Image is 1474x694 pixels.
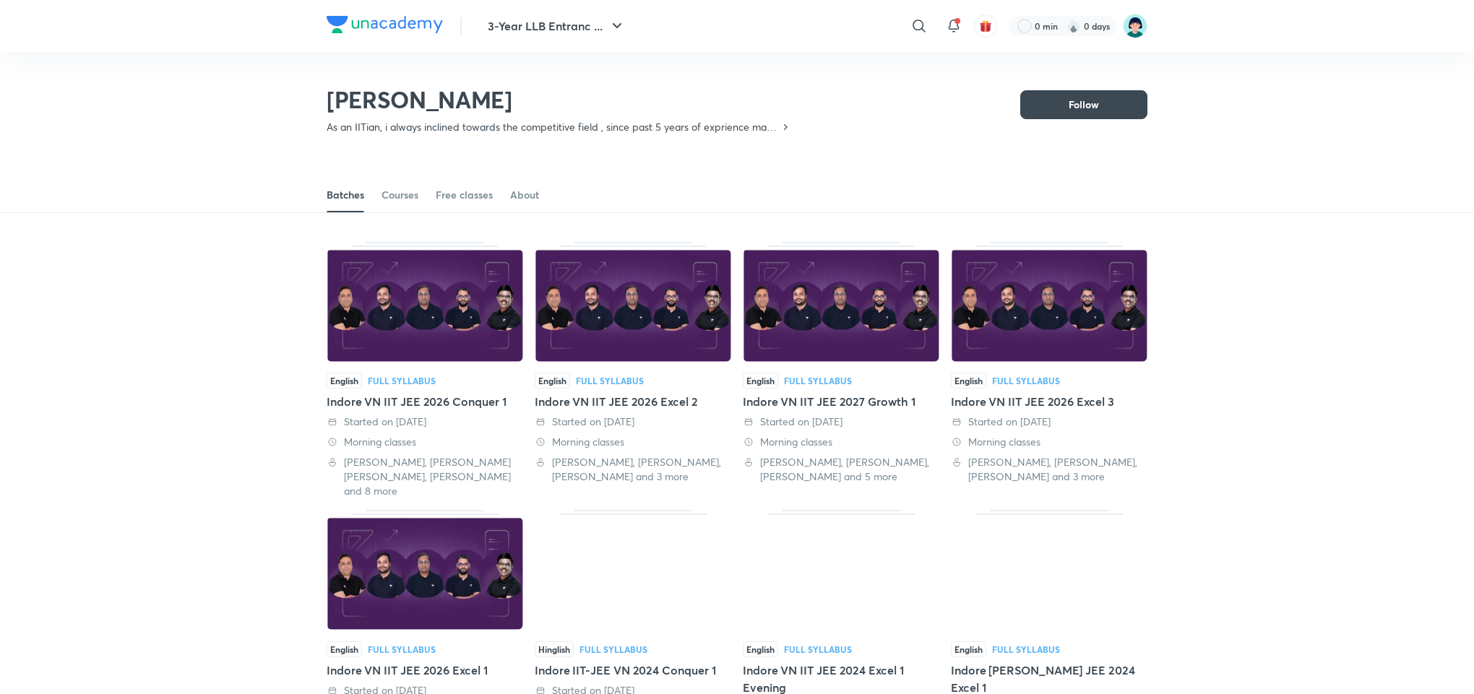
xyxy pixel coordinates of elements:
div: Morning classes [327,435,523,449]
div: Deepak Sharma, Saumya Shirish, Anil Shukla and 8 more [327,455,523,498]
img: Thumbnail [535,249,731,362]
div: Morning classes [743,435,939,449]
button: Follow [1020,90,1147,119]
div: Morning classes [951,435,1147,449]
span: Hinglish [535,641,574,657]
span: English [327,373,362,389]
div: Indore VN IIT JEE 2026 Excel 1 [327,662,523,679]
a: About [510,178,539,212]
div: Indore VN IIT JEE 2026 Excel 2 [535,393,731,410]
div: Full Syllabus [784,376,852,385]
div: Deepak Sharma, Suresh Chand Meena, Nitin Rathore and 3 more [535,455,731,484]
div: Full Syllabus [576,376,644,385]
div: Indore VN IIT JEE 2026 Excel 2 [535,242,731,498]
span: English [743,373,778,389]
span: English [535,373,570,389]
div: Full Syllabus [784,645,852,654]
div: Indore IIT-JEE VN 2024 Conquer 1 [535,662,731,679]
div: Batches [327,188,364,202]
img: avatar [979,19,992,32]
a: Courses [382,178,418,212]
img: Thumbnail [327,249,523,362]
p: As an IITian, i always inclined towards the competitive field , since past 5 years of exprience m... [327,120,780,134]
div: Indore VN IIT JEE 2026 Excel 3 [951,242,1147,498]
div: Courses [382,188,418,202]
div: Started on 2 Apr 2025 [743,415,939,429]
div: Started on 2 Apr 2025 [951,415,1147,429]
div: Morning classes [535,435,731,449]
img: Thumbnail [951,517,1147,630]
span: English [951,641,986,657]
div: Full Syllabus [992,645,1060,654]
div: Started on 12 May 2025 [327,415,523,429]
a: Batches [327,178,364,212]
button: 3-Year LLB Entranc ... [479,12,634,40]
button: avatar [974,14,997,38]
span: Follow [1069,97,1099,112]
img: Priyanka Buty [1123,14,1147,38]
div: Indore VN IIT JEE 2026 Conquer 1 [327,393,523,410]
div: Full Syllabus [992,376,1060,385]
div: Indore VN IIT JEE 2026 Excel 3 [951,393,1147,410]
div: Indore VN IIT JEE 2027 Growth 1 [743,393,939,410]
a: Company Logo [327,16,443,37]
div: Full Syllabus [368,645,436,654]
img: Company Logo [327,16,443,33]
span: English [327,641,362,657]
img: Thumbnail [743,517,939,630]
div: Indore VN IIT JEE 2027 Growth 1 [743,242,939,498]
div: About [510,188,539,202]
div: Full Syllabus [368,376,436,385]
div: Free classes [436,188,493,202]
div: Started on 3 Apr 2025 [535,415,731,429]
span: English [743,641,778,657]
img: Thumbnail [743,249,939,362]
h2: [PERSON_NAME] [327,85,791,114]
div: Deepak Sharma, Suresh Chand Meena, Nitin Rathore and 5 more [743,455,939,484]
span: English [951,373,986,389]
div: Full Syllabus [579,645,647,654]
img: Thumbnail [327,517,523,630]
a: Free classes [436,178,493,212]
img: streak [1066,19,1081,33]
img: Thumbnail [951,249,1147,362]
div: Deepak Sharma, Anil Shukla, Suresh Chand Meena and 3 more [951,455,1147,484]
div: Indore VN IIT JEE 2026 Conquer 1 [327,242,523,498]
img: Thumbnail [535,517,731,630]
